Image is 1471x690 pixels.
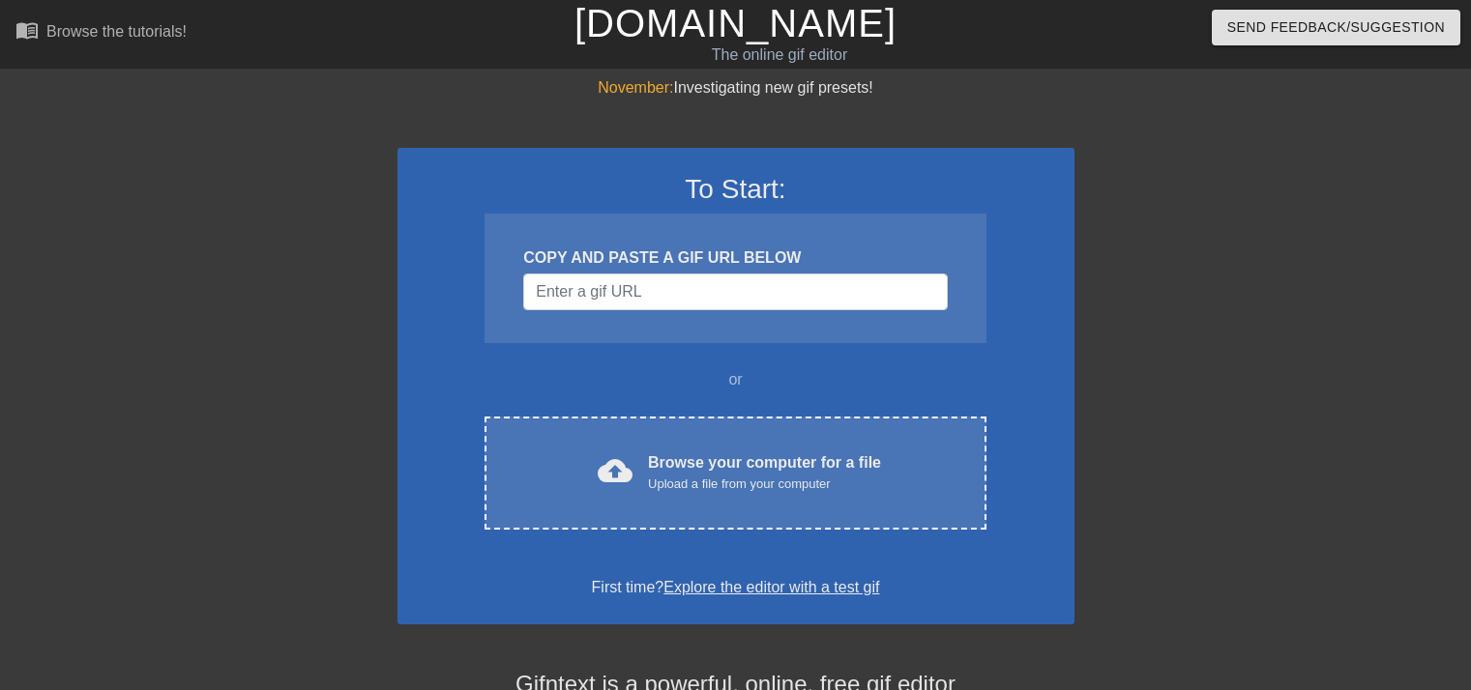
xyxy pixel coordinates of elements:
[448,368,1024,391] div: or
[1212,10,1460,45] button: Send Feedback/Suggestion
[15,18,187,48] a: Browse the tutorials!
[598,79,673,96] span: November:
[423,173,1049,206] h3: To Start:
[648,474,881,494] div: Upload a file from your computer
[1227,15,1445,40] span: Send Feedback/Suggestion
[648,451,881,494] div: Browse your computer for a file
[598,453,633,488] span: cloud_upload
[523,273,947,310] input: Username
[46,23,187,40] div: Browse the tutorials!
[523,246,947,270] div: COPY AND PASTE A GIF URL BELOW
[15,18,39,42] span: menu_book
[574,2,897,44] a: [DOMAIN_NAME]
[397,76,1074,100] div: Investigating new gif presets!
[500,43,1059,67] div: The online gif editor
[423,576,1049,599] div: First time?
[663,579,879,595] a: Explore the editor with a test gif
